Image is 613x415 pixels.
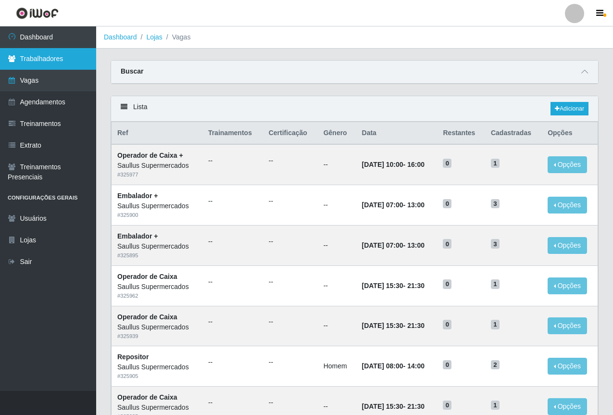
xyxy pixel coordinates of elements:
span: 0 [443,239,451,249]
time: [DATE] 10:00 [362,161,403,168]
button: Opções [548,358,587,375]
span: 0 [443,360,451,370]
time: [DATE] 07:00 [362,201,403,209]
button: Opções [548,197,587,214]
strong: Buscar [121,67,143,75]
a: Adicionar [550,102,588,115]
time: [DATE] 15:30 [362,402,403,410]
ul: -- [208,156,257,166]
strong: Embalador + [117,192,158,200]
div: # 325939 [117,332,197,340]
span: 0 [443,401,451,410]
button: Opções [548,398,587,415]
div: Saullus Supermercados [117,161,197,171]
ul: -- [208,277,257,287]
span: 1 [491,320,500,329]
span: 1 [491,401,500,410]
td: -- [318,225,356,265]
ul: -- [269,398,312,408]
time: 21:30 [407,282,425,289]
strong: Operador de Caixa + [117,151,183,159]
ul: -- [269,357,312,367]
time: [DATE] 15:30 [362,322,403,329]
span: 2 [491,360,500,370]
nav: breadcrumb [96,26,613,49]
div: Saullus Supermercados [117,322,197,332]
time: [DATE] 07:00 [362,241,403,249]
time: 13:00 [407,241,425,249]
strong: Embalador + [117,232,158,240]
ul: -- [208,398,257,408]
ul: -- [208,237,257,247]
time: 21:30 [407,322,425,329]
th: Opções [542,122,598,145]
span: 0 [443,159,451,168]
span: 0 [443,199,451,209]
ul: -- [208,196,257,206]
strong: - [362,322,425,329]
div: Saullus Supermercados [117,241,197,252]
th: Restantes [437,122,485,145]
a: Dashboard [104,33,137,41]
span: 3 [491,239,500,249]
time: 21:30 [407,402,425,410]
ul: -- [208,317,257,327]
span: 1 [491,159,500,168]
div: Saullus Supermercados [117,201,197,211]
th: Trainamentos [202,122,263,145]
time: 16:00 [407,161,425,168]
button: Opções [548,317,587,334]
div: # 325962 [117,292,197,300]
strong: Repositor [117,353,149,361]
time: [DATE] 08:00 [362,362,403,370]
th: Data [356,122,438,145]
th: Cadastradas [485,122,542,145]
button: Opções [548,277,587,294]
td: Homem [318,346,356,387]
span: 3 [491,199,500,209]
div: # 325905 [117,372,197,380]
div: Lista [111,96,598,122]
strong: - [362,282,425,289]
div: # 325900 [117,211,197,219]
div: Saullus Supermercados [117,282,197,292]
strong: - [362,402,425,410]
strong: Operador de Caixa [117,313,177,321]
strong: - [362,241,425,249]
ul: -- [269,317,312,327]
a: Lojas [146,33,162,41]
div: Saullus Supermercados [117,402,197,413]
ul: -- [269,277,312,287]
ul: -- [269,156,312,166]
strong: - [362,161,425,168]
th: Certificação [263,122,318,145]
strong: Operador de Caixa [117,273,177,280]
ul: -- [269,237,312,247]
strong: - [362,362,425,370]
strong: Operador de Caixa [117,393,177,401]
li: Vagas [163,32,191,42]
span: 1 [491,279,500,289]
th: Gênero [318,122,356,145]
button: Opções [548,156,587,173]
th: Ref [112,122,202,145]
td: -- [318,306,356,346]
time: [DATE] 15:30 [362,282,403,289]
td: -- [318,185,356,226]
ul: -- [269,196,312,206]
td: -- [318,265,356,306]
time: 14:00 [407,362,425,370]
time: 13:00 [407,201,425,209]
img: CoreUI Logo [16,7,59,19]
td: -- [318,144,356,185]
span: 0 [443,279,451,289]
ul: -- [208,357,257,367]
div: # 325895 [117,252,197,260]
button: Opções [548,237,587,254]
span: 0 [443,320,451,329]
strong: - [362,201,425,209]
div: Saullus Supermercados [117,362,197,372]
div: # 325977 [117,171,197,179]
